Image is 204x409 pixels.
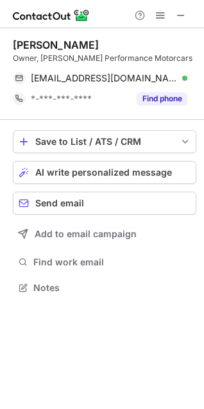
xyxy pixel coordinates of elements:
[13,38,99,51] div: [PERSON_NAME]
[13,53,196,64] div: Owner, [PERSON_NAME] Performance Motorcars
[13,253,196,271] button: Find work email
[13,192,196,215] button: Send email
[13,8,90,23] img: ContactOut v5.3.10
[35,198,84,208] span: Send email
[35,229,137,239] span: Add to email campaign
[31,72,178,84] span: [EMAIL_ADDRESS][DOMAIN_NAME]
[35,137,174,147] div: Save to List / ATS / CRM
[35,167,172,178] span: AI write personalized message
[13,161,196,184] button: AI write personalized message
[13,279,196,297] button: Notes
[13,130,196,153] button: save-profile-one-click
[13,222,196,246] button: Add to email campaign
[33,256,191,268] span: Find work email
[137,92,187,105] button: Reveal Button
[33,282,191,294] span: Notes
